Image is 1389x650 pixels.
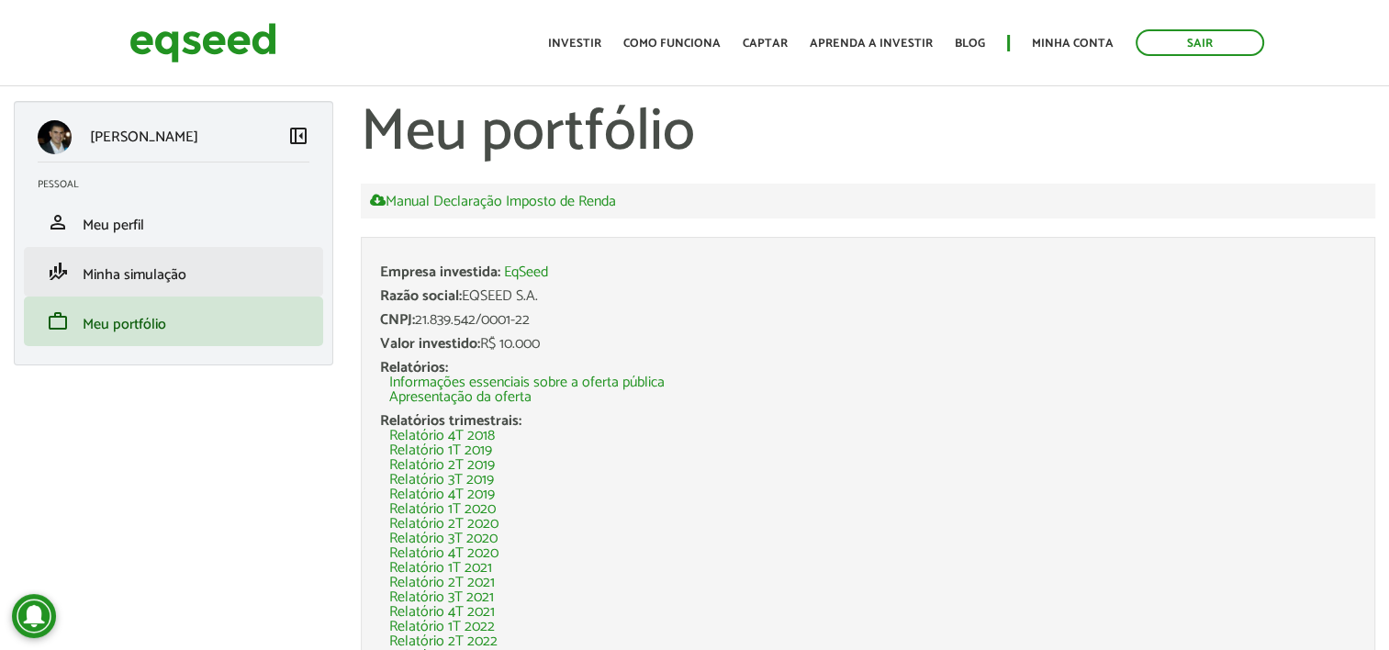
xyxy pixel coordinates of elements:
span: left_panel_close [287,125,309,147]
span: Razão social: [380,284,462,308]
span: CNPJ: [380,308,415,332]
a: Relatório 1T 2019 [389,443,492,458]
span: Relatórios: [380,355,448,380]
a: Relatório 1T 2020 [389,502,496,517]
a: Sair [1136,29,1264,56]
a: Relatório 2T 2022 [389,634,498,649]
a: Informações essenciais sobre a oferta pública [389,375,665,390]
img: EqSeed [129,18,276,67]
a: Relatório 3T 2019 [389,473,494,487]
a: Relatório 4T 2019 [389,487,495,502]
a: Como funciona [623,38,721,50]
a: Relatório 2T 2019 [389,458,495,473]
a: Apresentação da oferta [389,390,532,405]
a: Manual Declaração Imposto de Renda [370,193,616,209]
a: personMeu perfil [38,211,309,233]
a: finance_modeMinha simulação [38,261,309,283]
span: Valor investido: [380,331,480,356]
div: EQSEED S.A. [380,289,1356,304]
p: [PERSON_NAME] [90,129,198,146]
span: person [47,211,69,233]
a: Relatório 2T 2021 [389,576,495,590]
li: Minha simulação [24,247,323,297]
span: Meu portfólio [83,312,166,337]
div: R$ 10.000 [380,337,1356,352]
a: Relatório 4T 2021 [389,605,495,620]
a: Minha conta [1032,38,1114,50]
a: Blog [955,38,985,50]
span: work [47,310,69,332]
a: Investir [548,38,601,50]
a: workMeu portfólio [38,310,309,332]
h1: Meu portfólio [361,101,1375,165]
li: Meu perfil [24,197,323,247]
h2: Pessoal [38,179,323,190]
a: Aprenda a investir [810,38,933,50]
a: Relatório 3T 2020 [389,532,498,546]
div: 21.839.542/0001-22 [380,313,1356,328]
a: Relatório 2T 2020 [389,517,498,532]
span: Relatórios trimestrais: [380,409,521,433]
a: Relatório 3T 2021 [389,590,494,605]
a: Colapsar menu [287,125,309,151]
span: Meu perfil [83,213,144,238]
a: Captar [743,38,788,50]
span: Minha simulação [83,263,186,287]
span: finance_mode [47,261,69,283]
a: Relatório 4T 2018 [389,429,495,443]
a: Relatório 1T 2021 [389,561,492,576]
span: Empresa investida: [380,260,500,285]
a: EqSeed [504,265,548,280]
a: Relatório 4T 2020 [389,546,498,561]
a: Relatório 1T 2022 [389,620,495,634]
li: Meu portfólio [24,297,323,346]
